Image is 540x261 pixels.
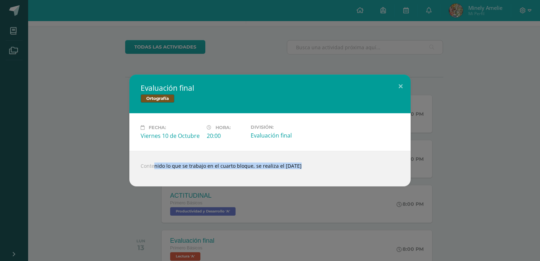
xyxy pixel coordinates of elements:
div: Evaluación final [251,132,311,139]
div: Viernes 10 de Octubre [141,132,201,140]
div: Contenido lo que se trabajo en el cuarto bloque, se realiza el [DATE] [129,151,411,186]
span: Fecha: [149,125,166,130]
button: Close (Esc) [391,75,411,98]
div: 20:00 [207,132,245,140]
label: División: [251,125,311,130]
span: Ortografía [141,94,174,103]
span: Hora: [216,125,231,130]
h2: Evaluación final [141,83,399,93]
